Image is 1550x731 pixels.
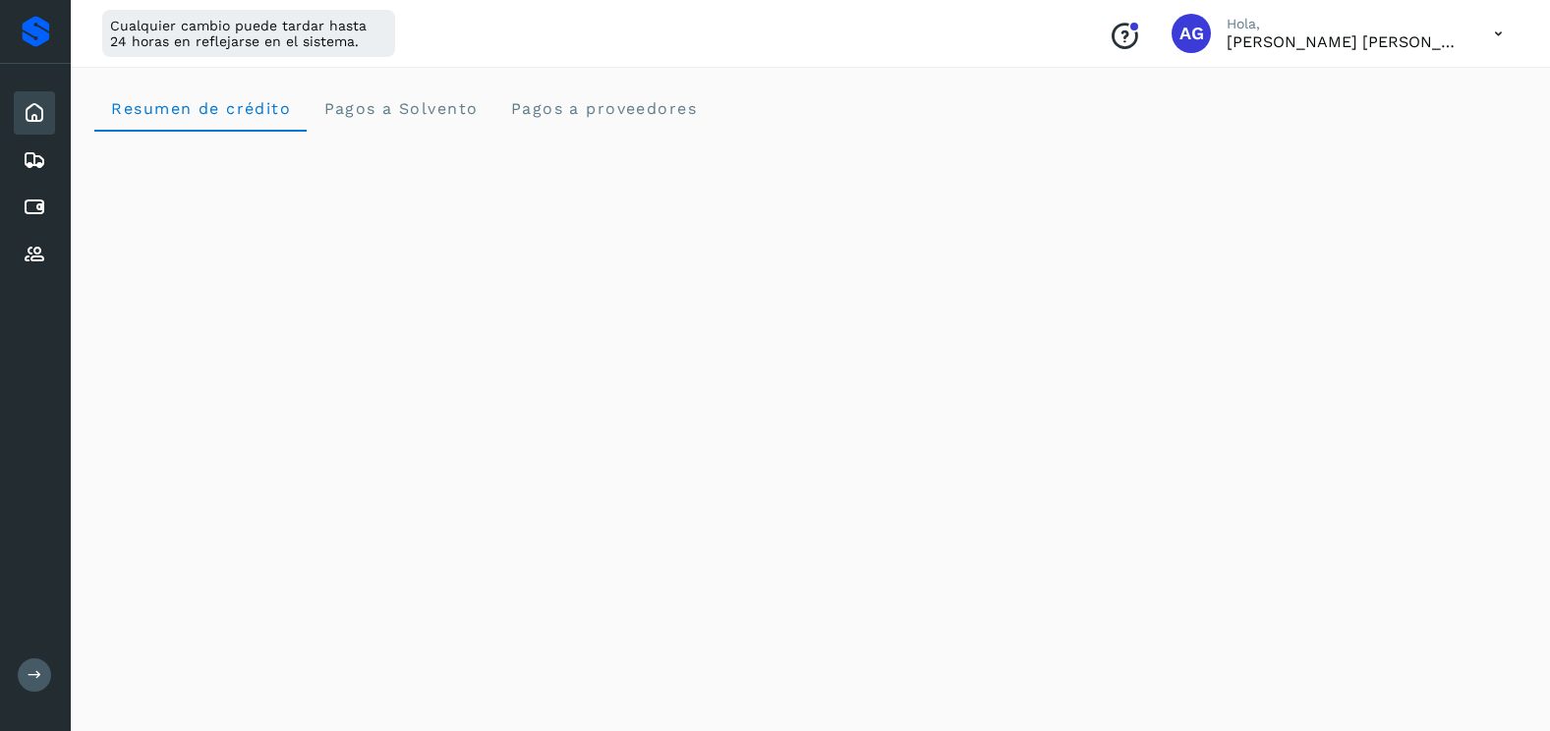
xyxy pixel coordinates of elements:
div: Cualquier cambio puede tardar hasta 24 horas en reflejarse en el sistema. [102,10,395,57]
span: Pagos a proveedores [509,99,697,118]
div: Embarques [14,139,55,182]
p: Hola, [1227,16,1463,32]
div: Inicio [14,91,55,135]
span: Pagos a Solvento [322,99,478,118]
div: Cuentas por pagar [14,186,55,229]
div: Proveedores [14,233,55,276]
span: Resumen de crédito [110,99,291,118]
p: Abigail Gonzalez Leon [1227,32,1463,51]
